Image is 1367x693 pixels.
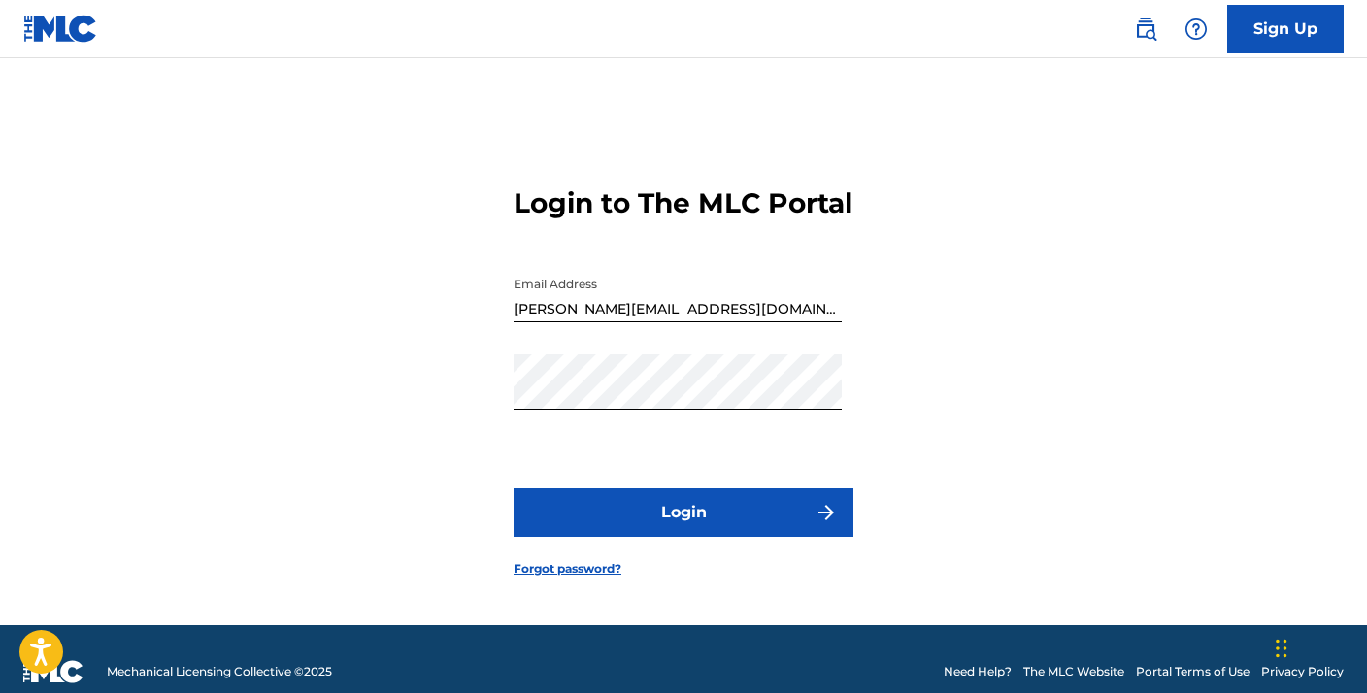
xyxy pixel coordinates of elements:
a: Privacy Policy [1261,663,1344,680]
img: logo [23,660,83,683]
a: Sign Up [1227,5,1344,53]
a: Forgot password? [514,560,621,577]
div: Help [1177,10,1216,49]
iframe: Chat Widget [1270,600,1367,693]
button: Login [514,488,853,537]
h3: Login to The MLC Portal [514,186,852,220]
div: Drag [1276,619,1287,677]
a: Need Help? [944,663,1012,680]
a: The MLC Website [1023,663,1124,680]
img: f7272a7cc735f4ea7f67.svg [815,501,838,524]
img: MLC Logo [23,15,98,43]
span: Mechanical Licensing Collective © 2025 [107,663,332,680]
img: search [1134,17,1157,41]
img: help [1184,17,1208,41]
a: Portal Terms of Use [1136,663,1250,680]
a: Public Search [1126,10,1165,49]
